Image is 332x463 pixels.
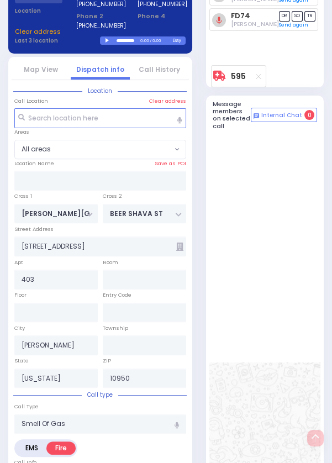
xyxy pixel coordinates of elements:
[14,225,54,233] label: Street Address
[14,140,187,160] span: All areas
[15,27,61,36] span: Clear address
[304,110,314,120] span: 0
[14,357,29,365] label: State
[14,291,27,299] label: Floor
[254,113,259,119] img: comment-alt.png
[103,259,118,266] label: Room
[82,87,118,95] span: Location
[14,128,29,136] label: Areas
[82,391,118,399] span: Call type
[150,34,152,47] div: /
[15,140,172,159] span: All areas
[155,160,186,167] label: Save as POI
[140,34,150,47] div: 0:00
[152,34,162,47] div: 0.00
[172,36,185,45] div: Bay
[76,12,124,21] span: Phone 2
[103,192,122,200] label: Cross 2
[213,101,251,130] h5: Message members on selected call
[279,11,290,22] span: DR
[231,72,246,81] a: 595
[103,291,131,299] label: Entry Code
[138,12,185,21] span: Phone 4
[279,22,308,28] a: Send again
[46,441,76,455] label: Fire
[14,192,32,200] label: Cross 1
[176,243,183,251] span: Other building occupants
[231,12,250,20] a: FD74
[76,22,126,30] label: [PHONE_NUMBER]
[14,108,187,128] input: Search location here
[292,11,303,22] span: SO
[103,357,111,365] label: ZIP
[14,97,48,105] label: Call Location
[14,259,23,266] label: Apt
[139,65,180,74] a: Call History
[15,36,100,45] label: Last 3 location
[261,112,302,119] span: Internal Chat
[103,324,128,332] label: Township
[14,403,39,411] label: Call Type
[15,7,62,15] label: Location
[76,65,124,74] a: Dispatch info
[304,11,315,22] span: TR
[231,20,279,28] span: Chaim Gluck
[24,65,58,74] a: Map View
[22,144,51,154] span: All areas
[17,441,47,455] label: EMS
[251,108,317,122] button: Internal Chat 0
[149,97,186,105] label: Clear address
[14,160,54,167] label: Location Name
[14,324,25,332] label: City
